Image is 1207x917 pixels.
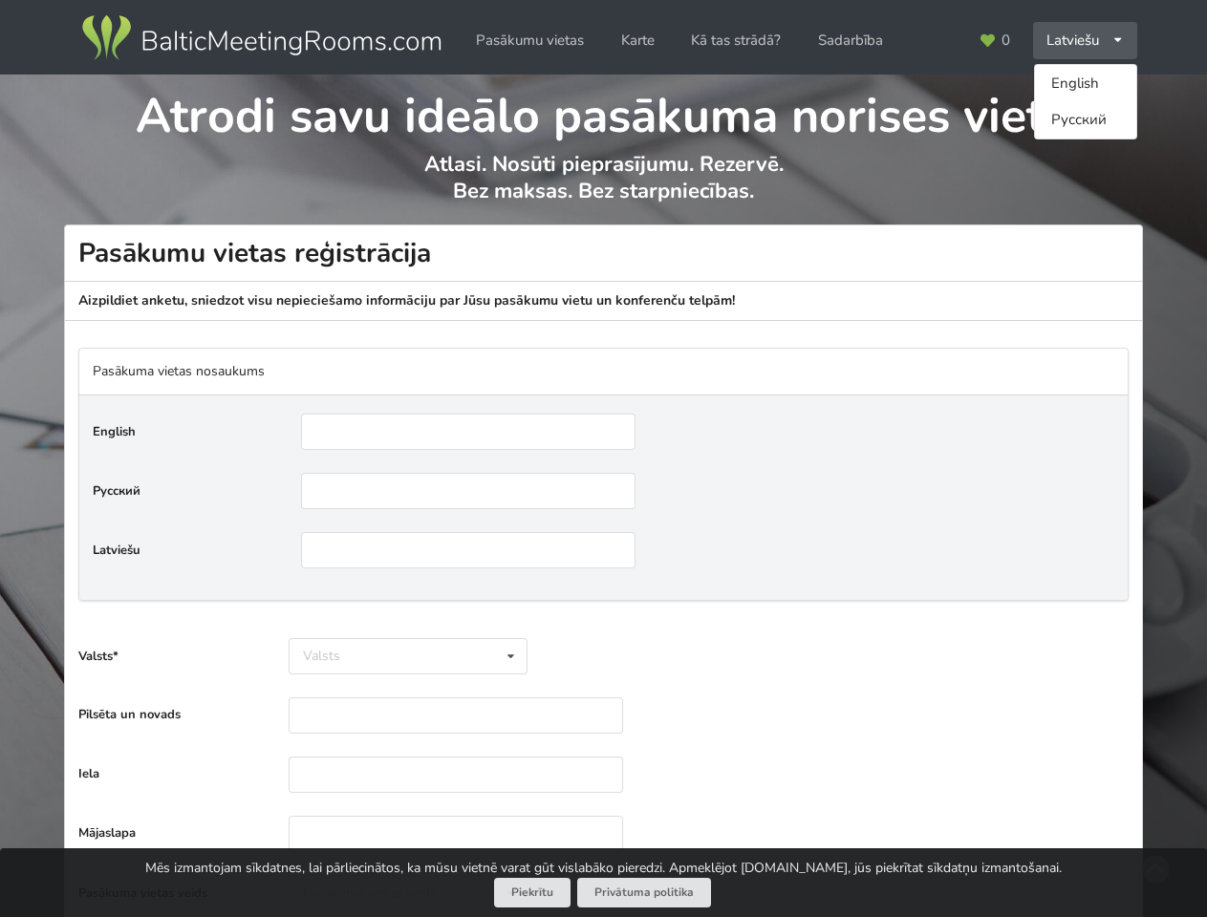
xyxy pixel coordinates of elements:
label: Mājaslapa [78,823,274,842]
div: Latviešu [1033,22,1137,59]
h1: Pasākumu vietas reģistrācija [64,224,1143,282]
button: Piekrītu [494,878,571,907]
label: Iela [78,764,274,783]
a: Privātuma politika [577,878,711,907]
p: Atlasi. Nosūti pieprasījumu. Rezervē. Bez maksas. Bez starpniecības. [65,151,1142,224]
span: 0 [1002,33,1010,48]
p: Aizpildiet anketu, sniedzot visu nepieciešamo informāciju par Jūsu pasākumu vietu un konferenču t... [64,282,1143,321]
a: Kā tas strādā? [678,22,794,59]
label: Valsts* [78,647,274,666]
label: Latviešu [93,541,289,560]
label: English [93,422,289,441]
a: Русский [1035,102,1136,139]
label: Русский [93,481,289,501]
h1: Atrodi savu ideālo pasākuma norises vietu [65,75,1142,147]
a: Pasākumu vietas [463,22,597,59]
img: Baltic Meeting Rooms [78,11,444,65]
div: Valsts [303,650,340,663]
p: Pasākuma vietas nosaukums [93,362,1114,381]
a: Karte [608,22,668,59]
a: English [1035,65,1136,102]
label: Pilsēta un novads [78,705,274,724]
a: Sadarbība [805,22,896,59]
